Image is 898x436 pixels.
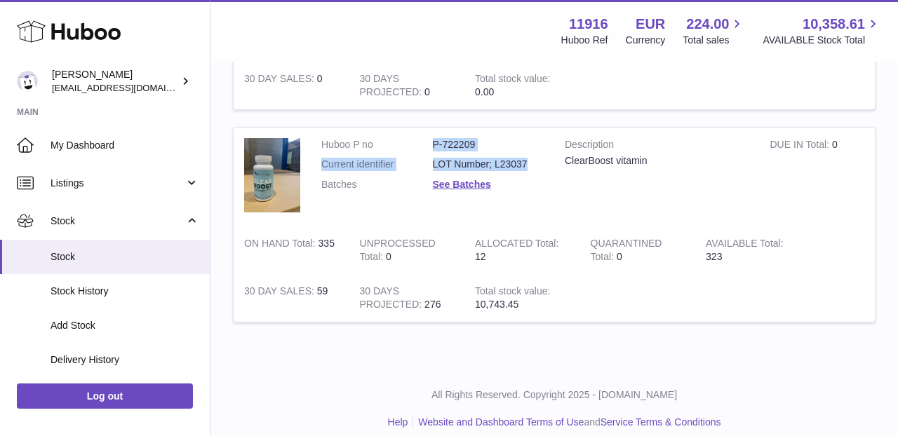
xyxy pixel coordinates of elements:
[626,34,666,47] div: Currency
[569,15,608,34] strong: 11916
[433,138,544,151] dd: P-722209
[244,138,300,213] img: product image
[321,178,433,191] dt: Batches
[683,34,745,47] span: Total sales
[17,71,38,92] img: info@bananaleafsupplements.com
[475,73,550,88] strong: Total stock value
[349,62,465,109] td: 0
[636,15,665,34] strong: EUR
[234,62,349,109] td: 0
[244,238,319,252] strong: ON HAND Total
[360,285,425,313] strong: 30 DAYS PROJECTED
[464,226,580,274] td: 12
[433,158,544,171] dd: LOT Number; L23037
[803,15,865,34] span: 10,358.61
[475,238,558,252] strong: ALLOCATED Total
[222,388,887,402] p: All Rights Reserved. Copyright 2025 - [DOMAIN_NAME]
[683,15,745,47] a: 224.00 Total sales
[360,73,425,101] strong: 30 DAYS PROJECTED
[349,226,465,274] td: 0
[360,238,436,266] strong: UNPROCESSED Total
[52,82,206,93] span: [EMAIL_ADDRESS][DOMAIN_NAME]
[770,139,831,154] strong: DUE IN Total
[244,285,317,300] strong: 30 DAY SALES
[51,285,199,298] span: Stock History
[565,154,749,168] div: ClearBoost vitamin
[244,73,317,88] strong: 30 DAY SALES
[433,179,491,190] a: See Batches
[234,226,349,274] td: 335
[413,416,721,429] li: and
[706,238,784,252] strong: AVAILABLE Total
[388,416,408,428] a: Help
[234,274,349,322] td: 59
[52,68,178,95] div: [PERSON_NAME]
[763,34,881,47] span: AVAILABLE Stock Total
[601,416,721,428] a: Service Terms & Conditions
[475,285,550,300] strong: Total stock value
[763,15,881,47] a: 10,358.61 AVAILABLE Stock Total
[686,15,729,34] span: 224.00
[51,250,199,264] span: Stock
[17,383,193,409] a: Log out
[321,138,433,151] dt: Huboo P no
[321,158,433,171] dt: Current identifier
[418,416,584,428] a: Website and Dashboard Terms of Use
[475,86,494,97] span: 0.00
[51,353,199,367] span: Delivery History
[565,138,749,155] strong: Description
[695,226,811,274] td: 323
[475,299,518,310] span: 10,743.45
[591,238,662,266] strong: QUARANTINED Total
[349,274,465,322] td: 276
[561,34,608,47] div: Huboo Ref
[51,139,199,152] span: My Dashboard
[617,251,622,262] span: 0
[759,128,875,227] td: 0
[51,319,199,332] span: Add Stock
[51,214,185,228] span: Stock
[51,177,185,190] span: Listings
